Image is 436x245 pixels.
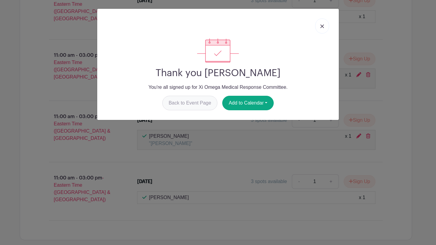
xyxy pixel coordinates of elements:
img: signup_complete-c468d5dda3e2740ee63a24cb0ba0d3ce5d8a4ecd24259e683200fb1569d990c8.svg [197,38,239,63]
img: close_button-5f87c8562297e5c2d7936805f587ecaba9071eb48480494691a3f1689db116b3.svg [320,24,324,28]
p: You're all signed up for Xi Omega Medical Response Committee. [102,84,334,91]
h2: Thank you [PERSON_NAME] [102,67,334,79]
a: Back to Event Page [162,96,218,110]
button: Add to Calendar [222,96,274,110]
